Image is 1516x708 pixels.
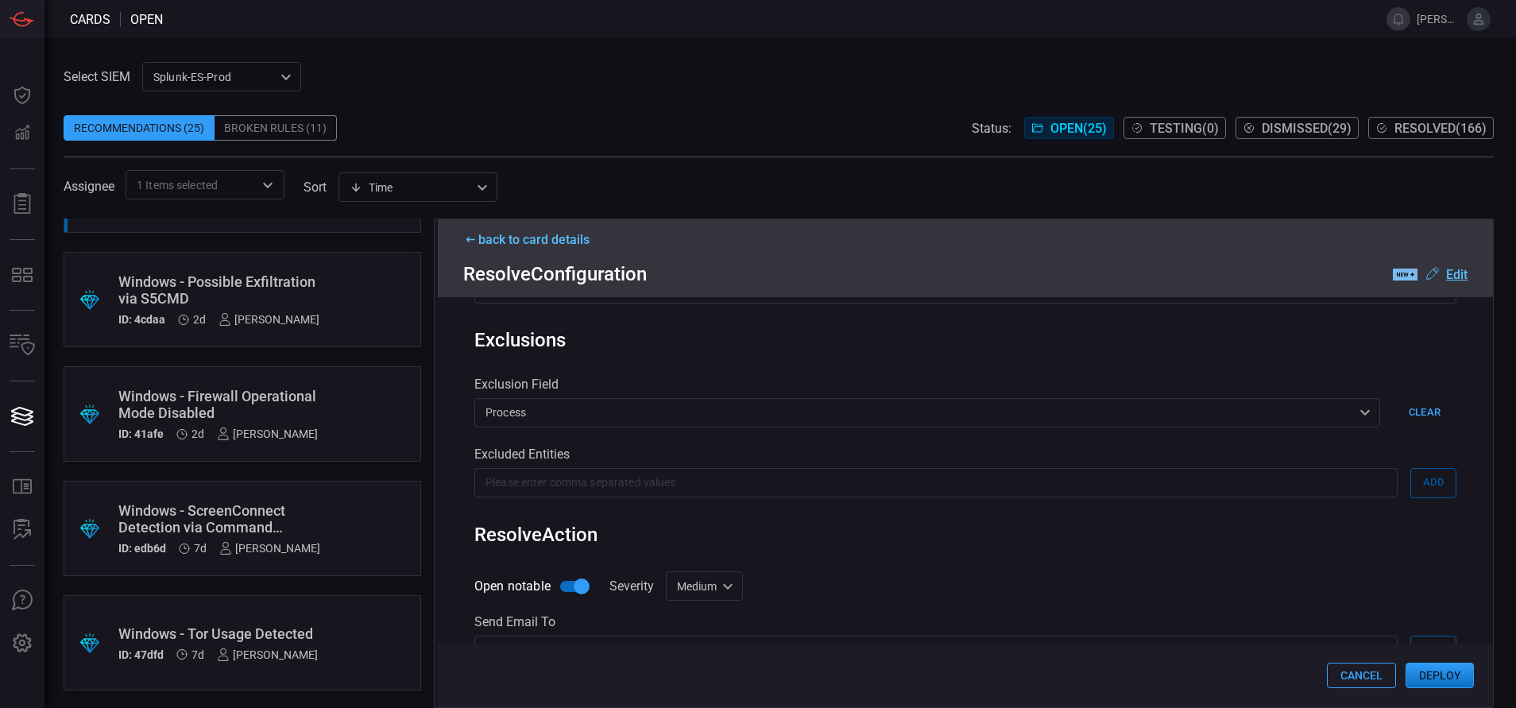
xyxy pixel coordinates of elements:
[118,313,165,326] h5: ID: 4cdaa
[1150,121,1219,136] span: Testing ( 0 )
[3,511,41,549] button: ALERT ANALYSIS
[219,313,319,326] div: [PERSON_NAME]
[3,625,41,663] button: Preferences
[219,542,320,555] div: [PERSON_NAME]
[193,313,206,326] span: Sep 14, 2025 10:47 AM
[1394,121,1487,136] span: Resolved ( 166 )
[3,185,41,223] button: Reports
[130,12,163,27] span: open
[474,329,566,351] div: Exclusions
[1417,13,1460,25] span: [PERSON_NAME].[PERSON_NAME]
[474,398,1380,428] div: process
[474,524,1456,546] div: Resolve Action
[474,377,1456,392] div: Exclusion Field
[118,273,319,307] div: Windows - Possible Exfiltration via S5CMD
[972,121,1011,136] span: Status:
[474,614,1456,629] div: Send email to
[64,179,114,194] span: Assignee
[191,648,204,661] span: Sep 09, 2025 2:13 PM
[3,468,41,506] button: Rule Catalog
[1262,121,1352,136] span: Dismissed ( 29 )
[474,577,551,596] span: Open notable
[1368,117,1494,139] button: Resolved(166)
[304,180,327,195] label: sort
[1236,117,1359,139] button: Dismissed(29)
[1393,398,1456,428] button: Clear
[1446,267,1468,282] u: Edit
[118,648,164,661] h5: ID: 47dfd
[3,397,41,435] button: Cards
[3,256,41,294] button: MITRE - Detection Posture
[194,542,207,555] span: Sep 09, 2025 2:15 PM
[3,327,41,365] button: Inventory
[350,180,472,195] div: Time
[3,114,41,153] button: Detections
[463,232,1468,247] div: back to card details
[474,636,1398,665] input: Please enter comma separated emails
[64,69,130,84] label: Select SIEM
[1050,121,1107,136] span: Open ( 25 )
[3,582,41,620] button: Ask Us A Question
[118,428,164,440] h5: ID: 41afe
[1024,117,1114,139] button: Open(25)
[64,115,215,141] div: Recommendations (25)
[1123,117,1226,139] button: Testing(0)
[118,625,318,642] div: Windows - Tor Usage Detected
[153,69,276,85] p: Splunk-ES-Prod
[118,502,320,536] div: Windows - ScreenConnect Detection via Command Parameters
[118,388,318,421] div: Windows - Firewall Operational Mode Disabled
[191,428,204,440] span: Sep 14, 2025 10:47 AM
[217,648,318,661] div: [PERSON_NAME]
[677,578,717,594] p: Medium
[70,12,110,27] span: Cards
[3,76,41,114] button: Dashboard
[217,428,318,440] div: [PERSON_NAME]
[474,468,1398,497] input: Please enter comma separated values
[1406,663,1474,688] button: Deploy
[463,263,1468,285] div: Resolve Configuration
[137,177,218,193] span: 1 Items selected
[609,578,654,594] label: Severity
[118,542,166,555] h5: ID: edb6d
[215,115,337,141] div: Broken Rules (11)
[1327,663,1396,688] button: Cancel
[257,174,279,196] button: Open
[474,447,1456,462] div: Excluded Entities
